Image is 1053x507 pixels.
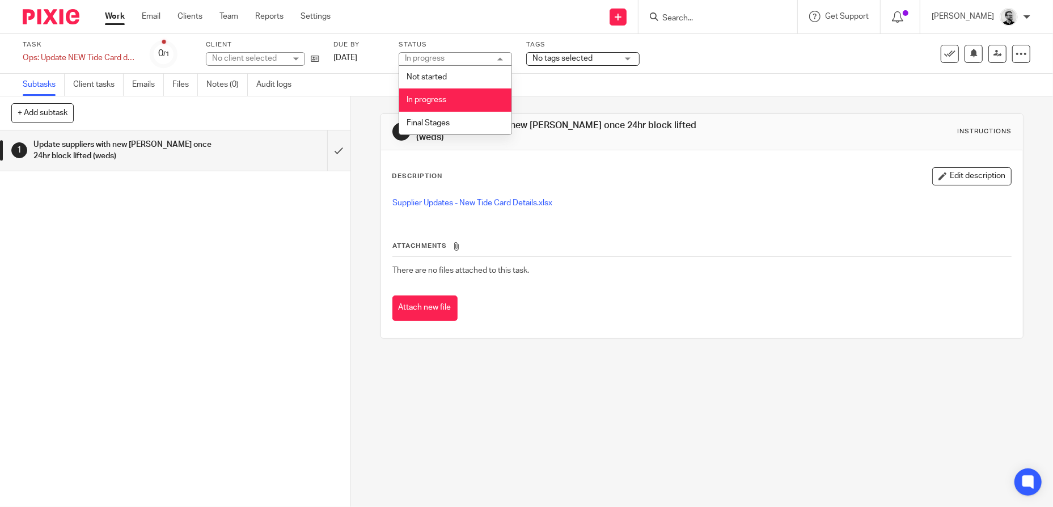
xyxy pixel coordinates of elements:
h1: Update suppliers with new [PERSON_NAME] once 24hr block lifted (weds) [416,120,726,144]
button: Attach new file [392,295,458,321]
span: There are no files attached to this task. [393,267,530,274]
span: Not started [407,73,447,81]
a: Settings [301,11,331,22]
span: Get Support [825,12,869,20]
a: Audit logs [256,74,300,96]
label: Task [23,40,136,49]
div: In progress [405,54,445,62]
a: Work [105,11,125,22]
a: Team [219,11,238,22]
a: Notes (0) [206,74,248,96]
span: [DATE] [333,54,357,62]
label: Status [399,40,512,49]
span: Final Stages [407,119,450,127]
a: Subtasks [23,74,65,96]
div: No client selected [212,53,286,64]
a: Client tasks [73,74,124,96]
small: /1 [163,51,170,57]
a: Reports [255,11,284,22]
div: Ops: Update NEW Tide Card details with suppliers [23,52,136,64]
button: Edit description [932,167,1012,185]
div: 1 [11,142,27,158]
label: Due by [333,40,384,49]
a: Email [142,11,160,22]
p: Description [392,172,443,181]
img: Pixie [23,9,79,24]
div: Instructions [957,127,1012,136]
a: Files [172,74,198,96]
p: [PERSON_NAME] [932,11,994,22]
a: Supplier Updates - New Tide Card Details.xlsx [393,199,553,207]
label: Client [206,40,319,49]
h1: Update suppliers with new [PERSON_NAME] once 24hr block lifted (weds) [33,136,222,165]
a: Clients [177,11,202,22]
button: + Add subtask [11,103,74,122]
span: Attachments [393,243,447,249]
a: Emails [132,74,164,96]
img: Jack_2025.jpg [1000,8,1018,26]
span: In progress [407,96,446,104]
span: No tags selected [532,54,593,62]
input: Search [661,14,763,24]
div: 1 [392,122,411,141]
div: 0 [158,47,170,60]
label: Tags [526,40,640,49]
